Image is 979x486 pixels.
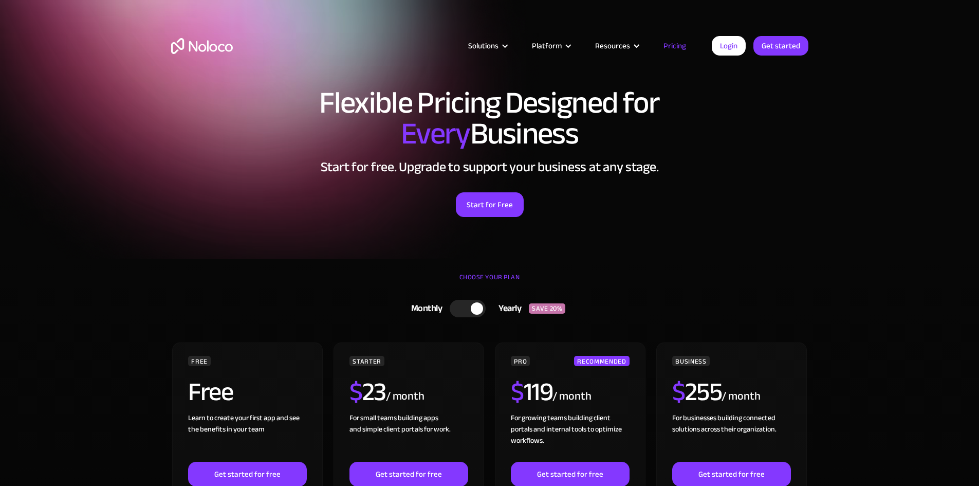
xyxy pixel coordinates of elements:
div: FREE [188,356,211,366]
a: home [171,38,233,54]
div: STARTER [349,356,384,366]
div: / month [552,388,591,405]
div: RECOMMENDED [574,356,629,366]
span: $ [511,368,524,416]
div: Platform [519,39,582,52]
div: BUSINESS [672,356,709,366]
div: For growing teams building client portals and internal tools to optimize workflows. [511,412,629,462]
div: Yearly [486,301,529,316]
div: Solutions [468,39,498,52]
h2: 119 [511,379,552,405]
h2: 255 [672,379,722,405]
div: Solutions [455,39,519,52]
div: For businesses building connected solutions across their organization. ‍ [672,412,790,462]
a: Pricing [651,39,699,52]
div: Resources [582,39,651,52]
div: Resources [595,39,630,52]
h1: Flexible Pricing Designed for Business [171,87,808,149]
div: For small teams building apps and simple client portals for work. ‍ [349,412,468,462]
span: Every [401,105,470,163]
div: Learn to create your first app and see the benefits in your team ‍ [188,412,306,462]
div: SAVE 20% [529,303,565,314]
h2: Start for free. Upgrade to support your business at any stage. [171,159,808,175]
h2: 23 [349,379,386,405]
a: Start for Free [456,192,524,217]
div: / month [386,388,424,405]
div: CHOOSE YOUR PLAN [171,269,808,295]
span: $ [349,368,362,416]
div: Monthly [398,301,450,316]
h2: Free [188,379,233,405]
span: $ [672,368,685,416]
a: Login [712,36,746,56]
div: PRO [511,356,530,366]
a: Get started [753,36,808,56]
div: Platform [532,39,562,52]
div: / month [722,388,760,405]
